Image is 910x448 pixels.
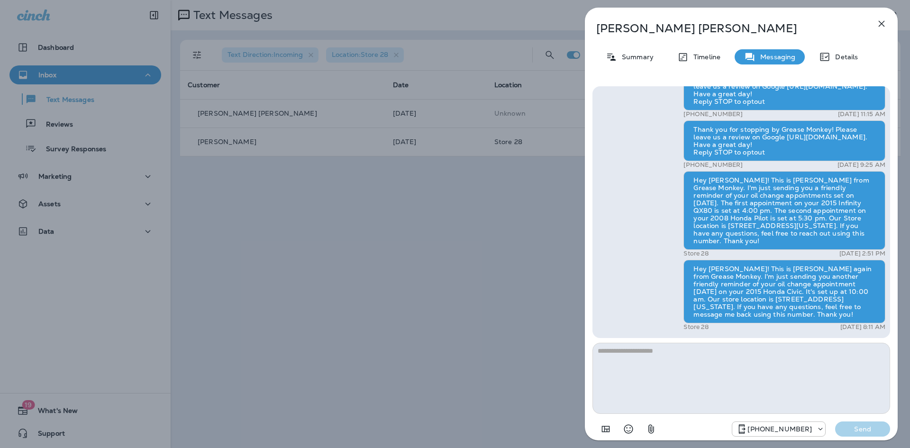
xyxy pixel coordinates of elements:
[683,70,885,110] div: Thank you for stopping by Grease Monkey! Please leave us a review on Google [URL][DOMAIN_NAME]. H...
[617,53,654,61] p: Summary
[683,171,885,250] div: Hey [PERSON_NAME]! This is [PERSON_NAME] from Grease Monkey. I'm just sending you a friendly remi...
[838,110,885,118] p: [DATE] 11:15 AM
[683,250,709,257] p: Store 28
[683,110,743,118] p: [PHONE_NUMBER]
[837,161,885,169] p: [DATE] 9:25 AM
[683,120,885,161] div: Thank you for stopping by Grease Monkey! Please leave us a review on Google [URL][DOMAIN_NAME]. H...
[732,423,825,435] div: +1 (208) 858-5823
[683,260,885,323] div: Hey [PERSON_NAME]! This is [PERSON_NAME] again from Grease Monkey. I'm just sending you another f...
[840,323,885,331] p: [DATE] 8:11 AM
[596,22,855,35] p: [PERSON_NAME] [PERSON_NAME]
[619,420,638,439] button: Select an emoji
[747,425,812,433] p: [PHONE_NUMBER]
[830,53,858,61] p: Details
[755,53,795,61] p: Messaging
[596,420,615,439] button: Add in a premade template
[839,250,885,257] p: [DATE] 2:51 PM
[689,53,720,61] p: Timeline
[683,161,743,169] p: [PHONE_NUMBER]
[683,323,709,331] p: Store 28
